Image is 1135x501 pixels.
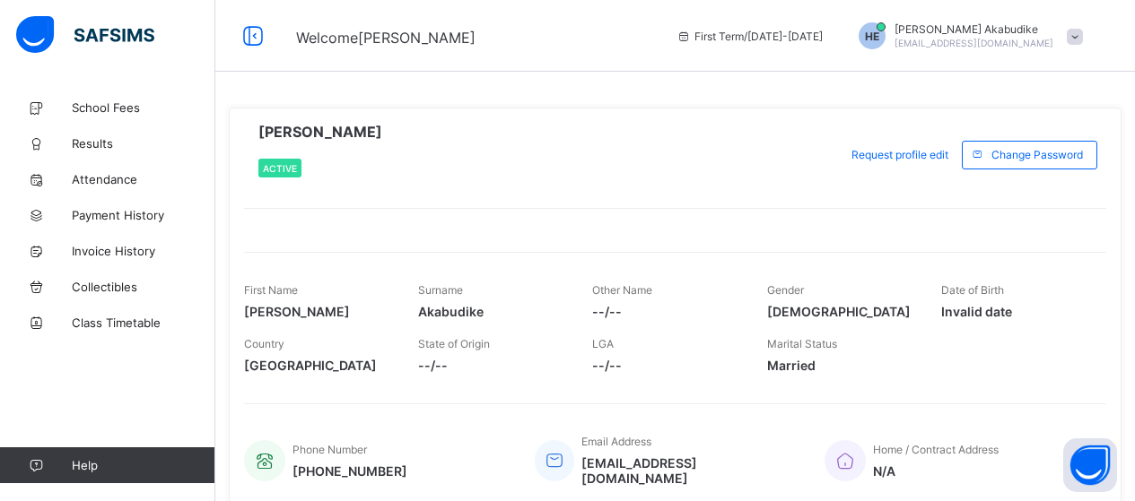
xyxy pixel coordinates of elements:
span: --/-- [592,304,739,319]
span: Gender [767,283,804,297]
div: HenryAkabudike [841,22,1092,49]
span: Invoice History [72,244,215,258]
span: N/A [873,463,999,479]
span: Help [72,458,214,472]
span: Class Timetable [72,315,215,330]
span: LGA [592,337,614,350]
span: Other Name [592,283,652,297]
span: School Fees [72,100,215,115]
span: Country [244,337,284,350]
span: Date of Birth [941,283,1004,297]
span: Home / Contract Address [873,443,999,456]
span: Married [767,358,914,373]
span: [GEOGRAPHIC_DATA] [244,358,391,373]
span: [EMAIL_ADDRESS][DOMAIN_NAME] [895,38,1053,48]
span: [PERSON_NAME] [258,123,382,141]
span: Change Password [991,148,1083,161]
span: [PERSON_NAME] Akabudike [895,22,1053,36]
span: Payment History [72,208,215,222]
span: session/term information [677,30,823,43]
img: safsims [16,16,154,54]
span: Attendance [72,172,215,186]
span: [DEMOGRAPHIC_DATA] [767,304,914,319]
span: --/-- [418,358,565,373]
span: State of Origin [418,337,490,350]
span: [PHONE_NUMBER] [292,463,407,479]
span: [PERSON_NAME] [244,304,391,319]
span: Request profile edit [851,148,948,161]
span: Collectibles [72,280,215,294]
span: Surname [418,283,463,297]
span: Welcome [PERSON_NAME] [296,29,476,47]
span: Invalid date [941,304,1088,319]
span: First Name [244,283,298,297]
span: HE [865,30,879,43]
span: [EMAIL_ADDRESS][DOMAIN_NAME] [581,455,798,486]
span: Active [263,163,297,174]
span: Email Address [581,435,651,448]
span: Akabudike [418,304,565,319]
span: --/-- [592,358,739,373]
button: Open asap [1063,438,1117,492]
span: Results [72,136,215,151]
span: Marital Status [767,337,837,350]
span: Phone Number [292,443,367,456]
